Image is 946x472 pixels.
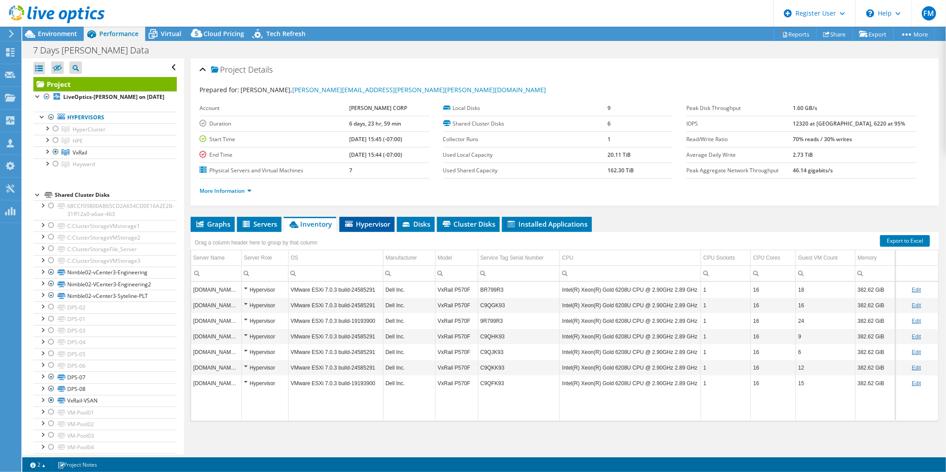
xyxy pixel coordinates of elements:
[912,365,921,371] a: Edit
[33,325,177,337] a: DPS-03
[858,252,877,263] div: Memory
[608,135,611,143] b: 1
[241,250,288,266] td: Server Role Column
[33,301,177,313] a: DPS-02
[241,344,288,360] td: Column Server Role, Value Hypervisor
[200,85,239,94] label: Prepared for:
[560,250,701,266] td: CPU Column
[200,135,350,144] label: Start Time
[241,360,288,375] td: Column Server Role, Value Hypervisor
[608,120,611,127] b: 6
[560,375,701,391] td: Column CPU, Value Intel(R) Xeon(R) Gold 6208U CPU @ 2.90GHz 2.89 GHz
[478,282,560,297] td: Column Service Tag Serial Number, Value BR799R3
[241,329,288,344] td: Column Server Role, Value Hypervisor
[191,232,939,421] div: Data grid
[248,64,273,75] span: Details
[435,329,478,344] td: Column Model, Value VxRail P570F
[33,135,177,146] a: HPE
[686,151,793,159] label: Average Daily Write
[435,297,478,313] td: Column Model, Value VxRail P570F
[506,220,587,228] span: Installed Applications
[33,77,177,91] a: Project
[244,252,272,263] div: Server Role
[191,297,241,313] td: Column Server Name, Value vxr-1.gillig.com
[796,375,855,391] td: Column Guest VM Count, Value 15
[191,344,241,360] td: Column Server Name, Value vxr-3.gillig.com
[796,313,855,329] td: Column Guest VM Count, Value 24
[211,65,246,74] span: Project
[796,265,855,281] td: Column Guest VM Count, Filter cell
[191,282,241,297] td: Column Server Name, Value vxr-6.gillig.com
[435,360,478,375] td: Column Model, Value VxRail P570F
[443,119,608,128] label: Shared Cluster Disks
[701,344,751,360] td: Column CPU Sockets, Value 1
[288,329,383,344] td: Column OS, Value VMware ESXi 7.0.3 build-24585291
[350,104,408,112] b: [PERSON_NAME] CORP
[701,329,751,344] td: Column CPU Sockets, Value 1
[51,459,103,470] a: Project Notes
[478,297,560,313] td: Column Service Tag Serial Number, Value C9QGK93
[686,166,793,175] label: Peak Aggregate Network Throughput
[33,418,177,430] a: VM-Pool02
[200,119,350,128] label: Duration
[33,220,177,232] a: C:ClusterStorageVMstorage1
[33,243,177,255] a: C:ClusterStorageFile_Server
[912,349,921,355] a: Edit
[751,250,796,266] td: CPU Cores Column
[701,265,751,281] td: Column CPU Sockets, Filter cell
[33,278,177,290] a: Nimble02-VCenter3-Engineering2
[912,302,921,309] a: Edit
[288,375,383,391] td: Column OS, Value VMware ESXi 7.0.3 build-19193900
[33,383,177,395] a: DPS-08
[191,329,241,344] td: Column Server Name, Value vxr-2.gillig.com
[195,220,230,228] span: Graphs
[855,313,895,329] td: Column Memory, Value 382.62 GiB
[855,265,895,281] td: Column Memory, Filter cell
[560,282,701,297] td: Column CPU, Value Intel(R) Xeon(R) Gold 6208U CPU @ 2.90GHz 2.89 GHz
[383,329,435,344] td: Column Manufacturer, Value Dell Inc.
[562,252,573,263] div: CPU
[241,220,277,228] span: Servers
[912,380,921,387] a: Edit
[383,344,435,360] td: Column Manufacturer, Value Dell Inc.
[200,187,252,195] a: More Information
[386,252,417,263] div: Manufacturer
[922,6,936,20] span: FM
[383,360,435,375] td: Column Manufacturer, Value Dell Inc.
[244,285,286,295] div: Hypervisor
[33,313,177,325] a: DPS-01
[435,375,478,391] td: Column Model, Value VxRail P570F
[244,378,286,389] div: Hypervisor
[288,313,383,329] td: Column OS, Value VMware ESXi 7.0.3 build-19193900
[793,151,813,159] b: 2.73 TiB
[560,297,701,313] td: Column CPU, Value Intel(R) Xeon(R) Gold 6208U CPU @ 2.90GHz 2.89 GHz
[350,151,403,159] b: [DATE] 15:44 (-07:00)
[193,252,225,263] div: Server Name
[401,220,430,228] span: Disks
[560,344,701,360] td: Column CPU, Value Intel(R) Xeon(R) Gold 6208U CPU @ 2.90GHz 2.89 GHz
[244,347,286,358] div: Hypervisor
[443,151,608,159] label: Used Local Capacity
[686,135,793,144] label: Read/Write Ratio
[33,200,177,220] a: 68CCF09800AB65CD2A654CD0E16A2E2B-31ff12a0-a6ae-463
[793,104,817,112] b: 1.60 GB/s
[33,267,177,278] a: Nimble02-vCenter3-Engineering
[204,29,244,38] span: Cloud Pricing
[478,329,560,344] td: Column Service Tag Serial Number, Value C9QHK93
[33,348,177,360] a: DPS-05
[383,265,435,281] td: Column Manufacturer, Filter cell
[200,166,350,175] label: Physical Servers and Virtual Machines
[751,360,796,375] td: Column CPU Cores, Value 16
[701,360,751,375] td: Column CPU Sockets, Value 1
[241,375,288,391] td: Column Server Role, Value Hypervisor
[443,135,608,144] label: Collector Runs
[608,104,611,112] b: 9
[443,104,608,113] label: Local Disks
[855,282,895,297] td: Column Memory, Value 382.62 GiB
[880,235,930,247] a: Export to Excel
[244,316,286,326] div: Hypervisor
[701,282,751,297] td: Column CPU Sockets, Value 1
[560,265,701,281] td: Column CPU, Filter cell
[478,265,560,281] td: Column Service Tag Serial Number, Filter cell
[753,252,780,263] div: CPU Cores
